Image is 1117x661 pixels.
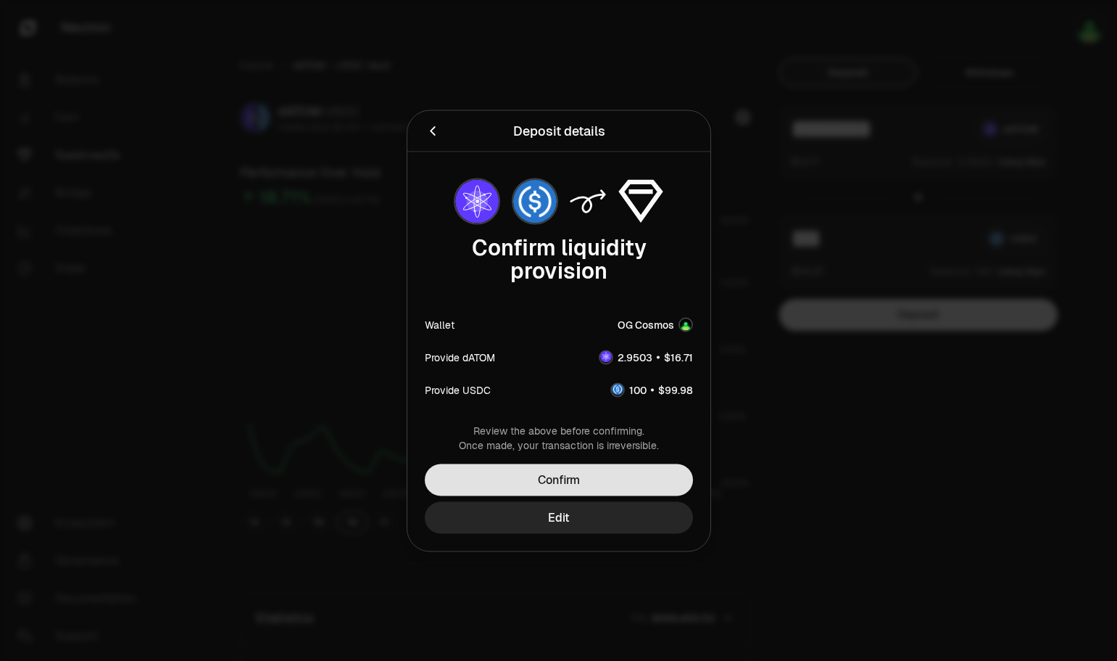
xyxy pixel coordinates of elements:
div: Wallet [425,317,454,332]
div: OG Cosmos [618,317,674,332]
img: USDC Logo [513,179,557,223]
div: Review the above before confirming. Once made, your transaction is irreversible. [425,423,693,452]
div: Provide USDC [425,382,491,397]
button: Back [425,120,441,141]
img: dATOM Logo [455,179,499,223]
img: dATOM Logo [600,351,612,363]
img: Account Image [678,317,693,332]
div: Confirm liquidity provision [425,236,693,282]
div: Provide dATOM [425,350,495,364]
div: Deposit details [512,120,605,141]
button: Edit [425,501,693,533]
button: OG Cosmos [618,317,693,332]
img: USDC Logo [612,384,623,395]
button: Confirm [425,464,693,496]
